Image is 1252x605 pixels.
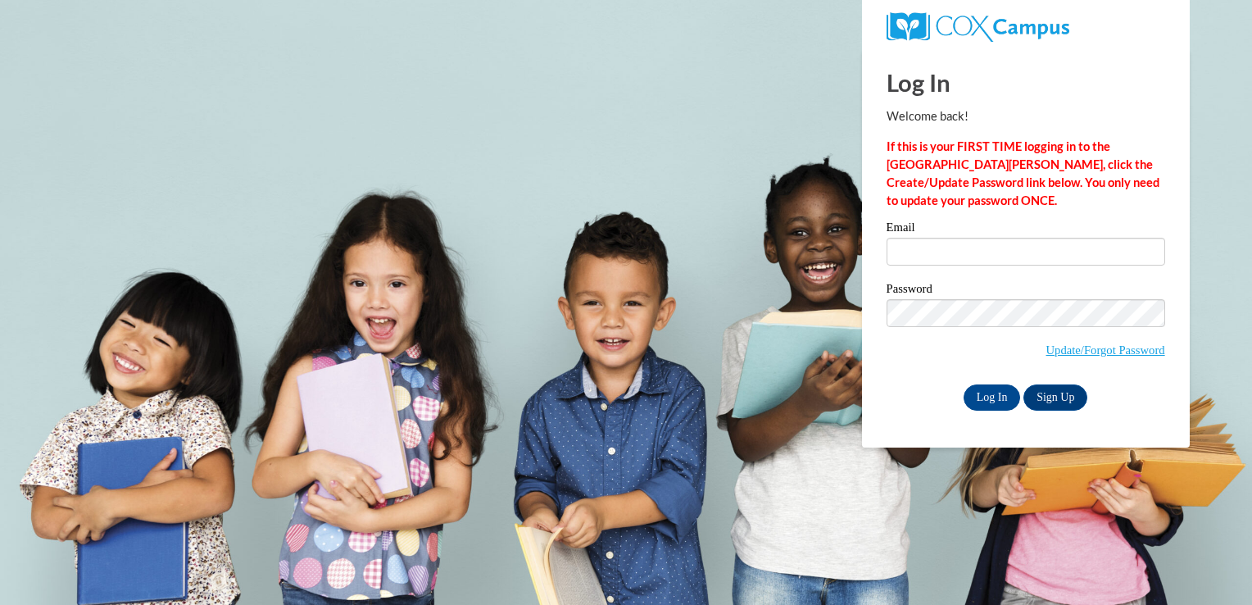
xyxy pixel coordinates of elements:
a: Update/Forgot Password [1046,343,1165,357]
a: COX Campus [887,19,1069,33]
label: Email [887,221,1165,238]
strong: If this is your FIRST TIME logging in to the [GEOGRAPHIC_DATA][PERSON_NAME], click the Create/Upd... [887,139,1159,207]
img: COX Campus [887,12,1069,42]
input: Log In [964,384,1021,411]
label: Password [887,283,1165,299]
a: Sign Up [1023,384,1087,411]
h1: Log In [887,66,1165,99]
p: Welcome back! [887,107,1165,125]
